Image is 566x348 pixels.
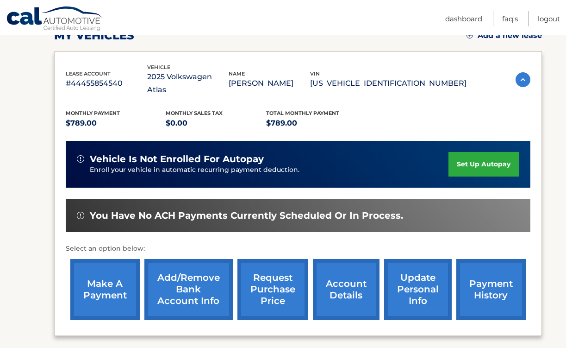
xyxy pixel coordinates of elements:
[70,259,140,320] a: make a payment
[144,259,233,320] a: Add/Remove bank account info
[384,259,452,320] a: update personal info
[448,152,519,177] a: set up autopay
[54,29,134,43] h2: my vehicles
[266,110,339,116] span: Total Monthly Payment
[66,117,166,130] p: $789.00
[166,117,266,130] p: $0.00
[166,110,223,116] span: Monthly sales Tax
[445,11,482,26] a: Dashboard
[266,117,367,130] p: $789.00
[66,70,111,77] span: lease account
[66,110,120,116] span: Monthly Payment
[90,165,449,175] p: Enroll your vehicle in automatic recurring payment deduction.
[237,259,308,320] a: request purchase price
[66,243,530,254] p: Select an option below:
[229,77,310,90] p: [PERSON_NAME]
[310,70,320,77] span: vin
[77,212,84,219] img: alert-white.svg
[456,259,526,320] a: payment history
[466,31,542,40] a: Add a new lease
[147,64,170,70] span: vehicle
[516,72,530,87] img: accordion-active.svg
[6,6,103,33] a: Cal Automotive
[147,70,229,96] p: 2025 Volkswagen Atlas
[90,153,264,165] span: vehicle is not enrolled for autopay
[90,210,403,221] span: You have no ACH payments currently scheduled or in process.
[66,77,147,90] p: #44455854540
[502,11,518,26] a: FAQ's
[310,77,466,90] p: [US_VEHICLE_IDENTIFICATION_NUMBER]
[313,259,379,320] a: account details
[466,32,473,38] img: add.svg
[77,155,84,163] img: alert-white.svg
[538,11,560,26] a: Logout
[229,70,245,77] span: name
